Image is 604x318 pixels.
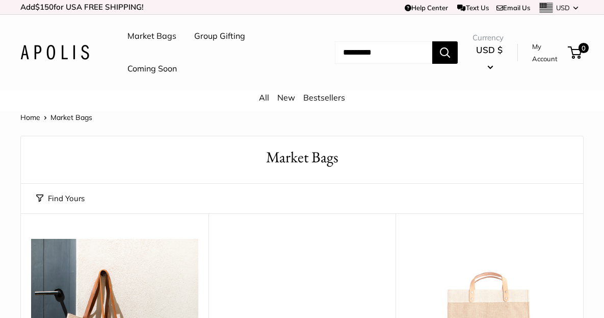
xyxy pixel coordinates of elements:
[569,46,582,59] a: 0
[432,41,458,64] button: Search
[36,146,568,168] h1: Market Bags
[35,2,54,12] span: $150
[405,4,448,12] a: Help Center
[194,29,245,44] a: Group Gifting
[127,61,177,77] a: Coming Soon
[472,42,506,75] button: USD $
[36,191,85,206] button: Find Yours
[476,44,503,55] span: USD $
[556,4,570,12] span: USD
[472,31,506,45] span: Currency
[50,113,92,122] span: Market Bags
[20,113,40,122] a: Home
[579,43,589,53] span: 0
[335,41,432,64] input: Search...
[277,92,295,103] a: New
[20,111,92,124] nav: Breadcrumb
[20,45,89,60] img: Apolis
[259,92,269,103] a: All
[457,4,488,12] a: Text Us
[127,29,176,44] a: Market Bags
[496,4,530,12] a: Email Us
[532,40,564,65] a: My Account
[303,92,345,103] a: Bestsellers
